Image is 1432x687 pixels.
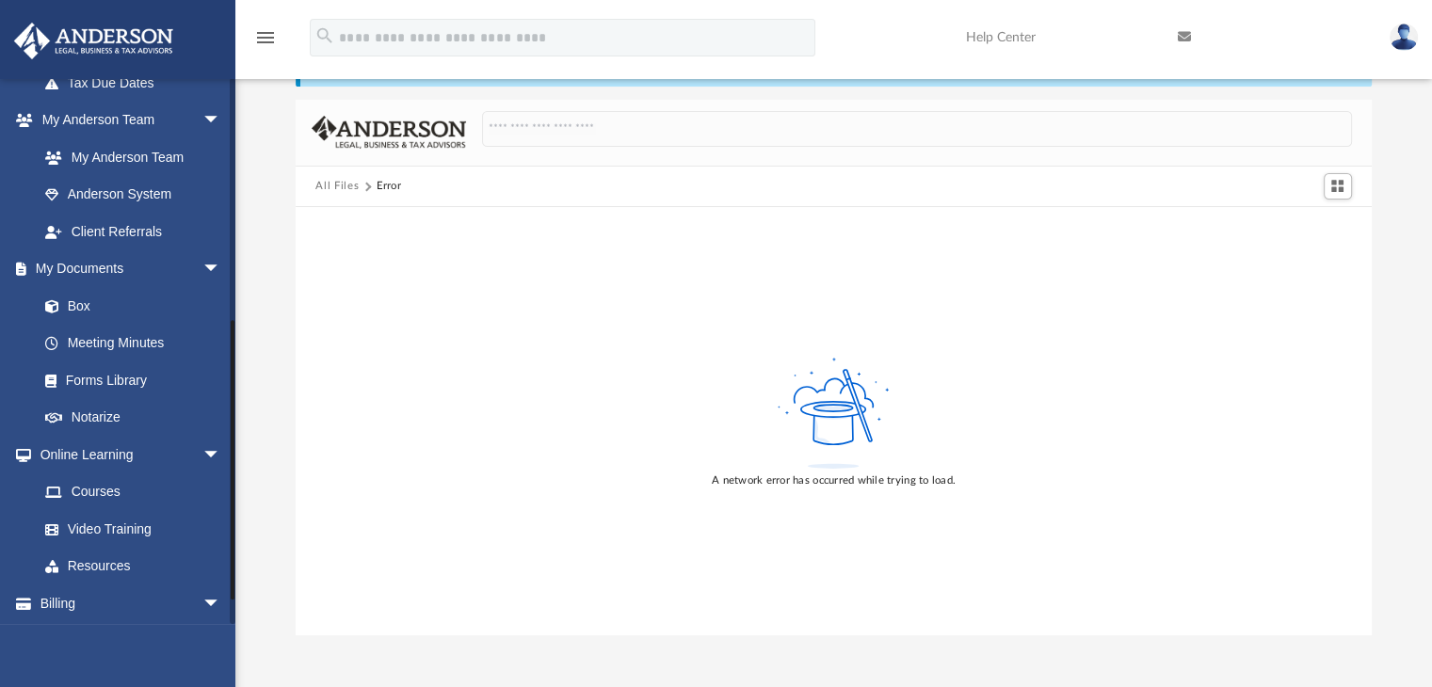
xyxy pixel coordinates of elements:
div: A network error has occurred while trying to load. [712,472,956,489]
a: menu [254,36,277,49]
a: Notarize [26,399,240,437]
a: Client Referrals [26,213,240,250]
a: Tax Due Dates [26,64,249,102]
a: My Anderson Team [26,138,231,176]
span: arrow_drop_down [202,102,240,140]
span: arrow_drop_down [202,584,240,623]
a: Resources [26,548,240,585]
a: Events Calendar [13,622,249,660]
a: My Documentsarrow_drop_down [13,250,240,288]
img: User Pic [1390,24,1418,51]
a: Online Learningarrow_drop_down [13,436,240,473]
a: Meeting Minutes [26,325,240,362]
div: Error [377,178,401,195]
button: All Files [315,178,359,195]
button: Switch to Grid View [1324,173,1352,200]
span: arrow_drop_down [202,436,240,474]
i: menu [254,26,277,49]
img: Anderson Advisors Platinum Portal [8,23,179,59]
a: Billingarrow_drop_down [13,584,249,622]
a: Box [26,287,231,325]
input: Search files and folders [482,111,1351,147]
a: Video Training [26,510,231,548]
a: My Anderson Teamarrow_drop_down [13,102,240,139]
i: search [314,25,335,46]
a: Courses [26,473,240,511]
a: Forms Library [26,361,231,399]
a: Anderson System [26,176,240,214]
span: arrow_drop_down [202,250,240,289]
